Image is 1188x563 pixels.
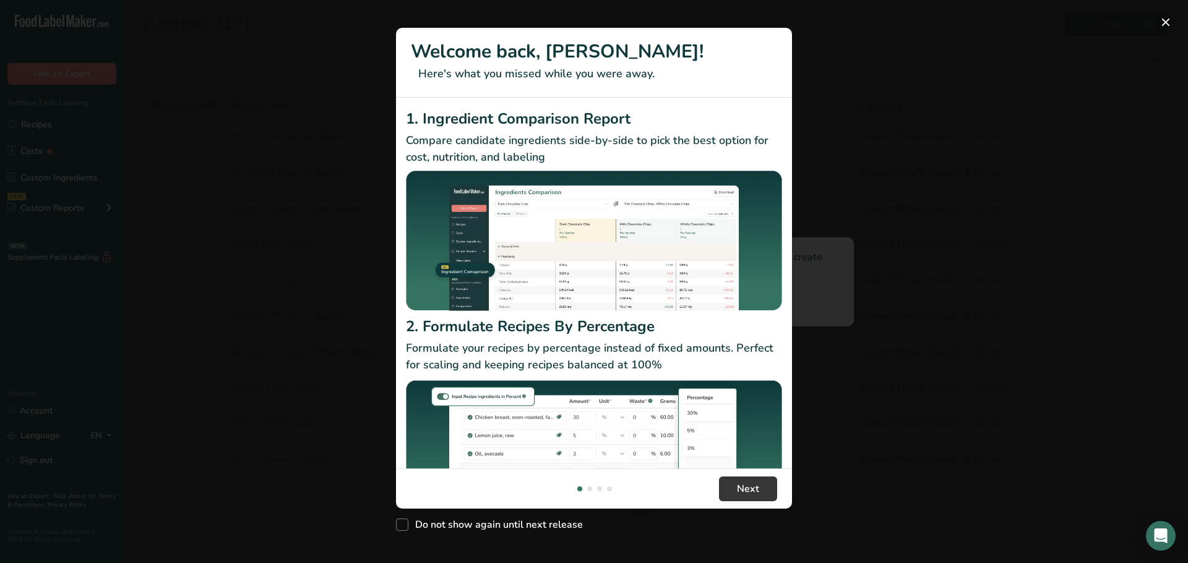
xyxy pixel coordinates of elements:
[1146,521,1176,551] div: Open Intercom Messenger
[406,132,782,166] p: Compare candidate ingredients side-by-side to pick the best option for cost, nutrition, and labeling
[411,66,777,82] p: Here's what you missed while you were away.
[406,378,782,527] img: Formulate Recipes By Percentage
[406,315,782,337] h2: 2. Formulate Recipes By Percentage
[411,38,777,66] h1: Welcome back, [PERSON_NAME]!
[406,171,782,311] img: Ingredient Comparison Report
[408,519,583,531] span: Do not show again until next release
[406,108,782,130] h2: 1. Ingredient Comparison Report
[406,340,782,373] p: Formulate your recipes by percentage instead of fixed amounts. Perfect for scaling and keeping re...
[737,481,759,496] span: Next
[719,476,777,501] button: Next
